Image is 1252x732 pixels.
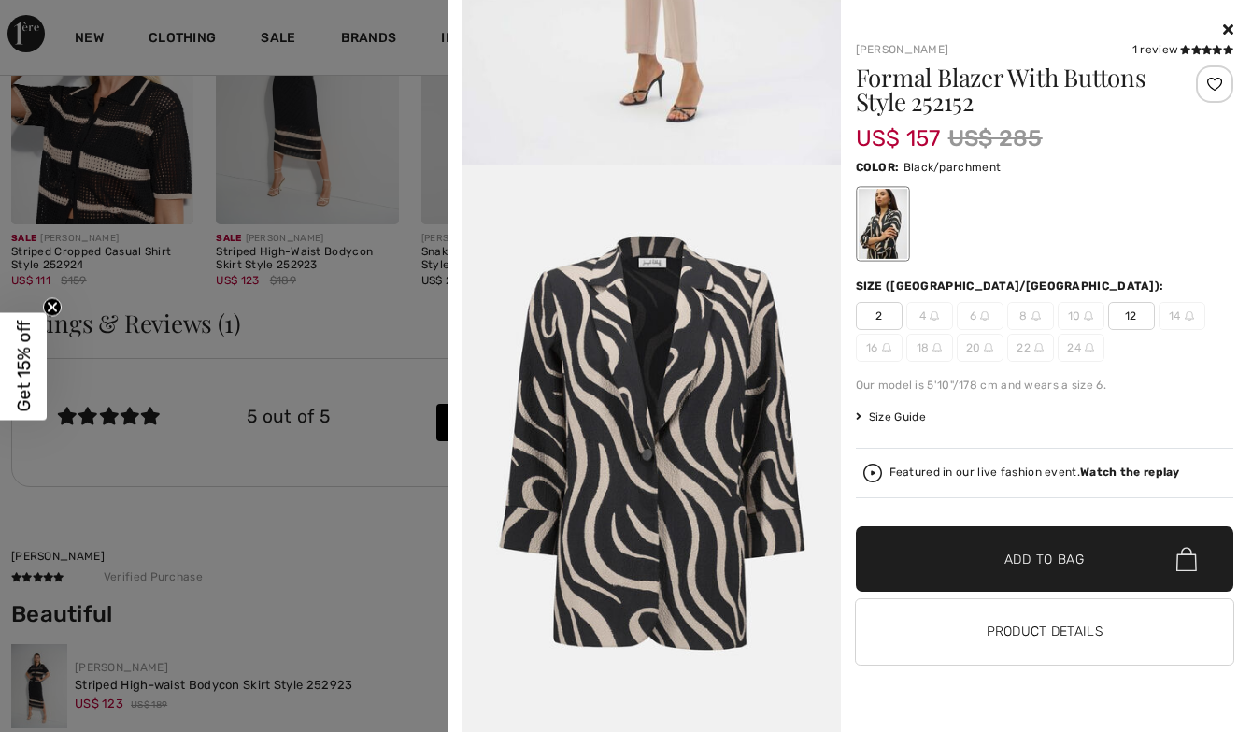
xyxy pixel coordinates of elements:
span: 12 [1108,302,1155,330]
button: Close teaser [43,297,62,316]
button: Product Details [856,599,1234,665]
img: ring-m.svg [1034,343,1044,352]
img: ring-m.svg [984,343,993,352]
div: Our model is 5'10"/178 cm and wears a size 6. [856,377,1234,394]
img: ring-m.svg [882,343,891,352]
span: 16 [856,334,903,362]
span: US$ 157 [856,107,941,151]
a: [PERSON_NAME] [856,43,949,56]
div: Black/parchment [858,189,906,259]
span: 22 [1007,334,1054,362]
div: 1 review [1132,41,1233,58]
h1: Formal Blazer With Buttons Style 252152 [856,65,1171,114]
img: Watch the replay [863,464,882,482]
span: Color: [856,161,900,174]
img: ring-m.svg [1185,311,1194,321]
img: ring-m.svg [932,343,942,352]
img: ring-m.svg [1085,343,1094,352]
span: 18 [906,334,953,362]
span: 10 [1058,302,1104,330]
span: Add to Bag [1004,550,1085,569]
span: US$ 285 [948,122,1043,155]
span: Black/parchment [903,161,1002,174]
span: 4 [906,302,953,330]
div: Featured in our live fashion event. [889,466,1180,479]
span: 6 [957,302,1003,330]
span: 2 [856,302,903,330]
img: ring-m.svg [1031,311,1041,321]
span: 14 [1159,302,1205,330]
strong: Watch the replay [1080,466,1180,479]
img: ring-m.svg [930,311,939,321]
img: ring-m.svg [980,311,989,321]
span: Size Guide [856,409,926,425]
img: ring-m.svg [1084,311,1093,321]
span: Get 15% off [13,321,35,412]
span: 20 [957,334,1003,362]
button: Add to Bag [856,526,1234,592]
span: 24 [1058,334,1104,362]
div: Size ([GEOGRAPHIC_DATA]/[GEOGRAPHIC_DATA]): [856,278,1168,294]
img: joseph-ribkoff-jackets-blazers-black-parchment_252152_1_e38b_search.jpg [462,165,841,732]
span: 8 [1007,302,1054,330]
img: Bag.svg [1176,547,1197,571]
span: Help [42,13,80,30]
